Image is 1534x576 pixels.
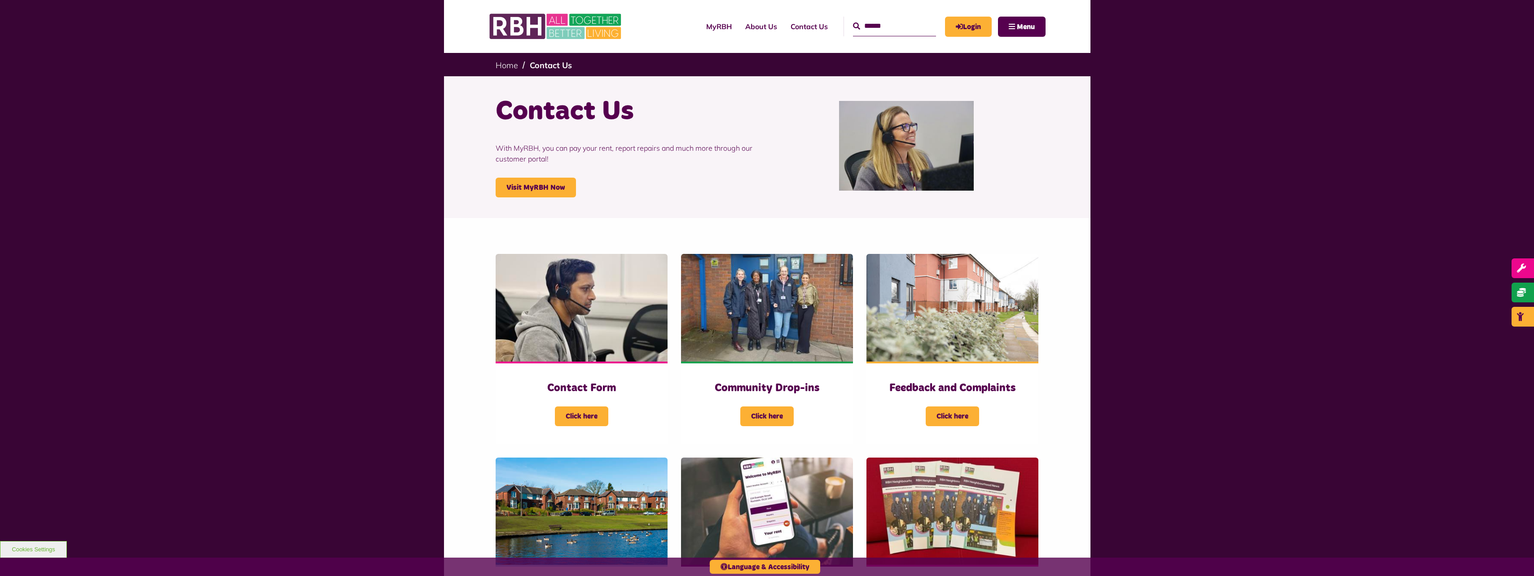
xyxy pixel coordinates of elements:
[699,14,738,39] a: MyRBH
[530,60,572,70] a: Contact Us
[784,14,835,39] a: Contact Us
[738,14,784,39] a: About Us
[496,254,668,362] img: Contact Centre February 2024 (4)
[945,17,992,37] a: MyRBH
[681,254,853,362] img: Heywood Drop In 2024
[496,94,760,129] h1: Contact Us
[514,381,650,395] h3: Contact Form
[681,458,853,565] img: Myrbh Man Wth Mobile Correct
[496,129,760,178] p: With MyRBH, you can pay your rent, report repairs and much more through our customer portal!
[839,101,974,191] img: Contact Centre February 2024 (1)
[496,178,576,197] a: Visit MyRBH Now
[926,406,979,426] span: Click here
[866,458,1038,565] img: RBH Newsletter Copies
[496,254,668,444] a: Contact Form Click here
[1017,23,1035,31] span: Menu
[866,254,1038,362] img: SAZMEDIA RBH 22FEB24 97
[998,17,1046,37] button: Navigation
[496,458,668,565] img: Dewhirst Rd 03
[710,560,820,574] button: Language & Accessibility
[496,60,518,70] a: Home
[884,381,1020,395] h3: Feedback and Complaints
[681,254,853,444] a: Community Drop-ins Click here
[699,381,835,395] h3: Community Drop-ins
[740,406,794,426] span: Click here
[866,254,1038,444] a: Feedback and Complaints Click here
[489,9,624,44] img: RBH
[555,406,608,426] span: Click here
[1494,536,1534,576] iframe: Netcall Web Assistant for live chat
